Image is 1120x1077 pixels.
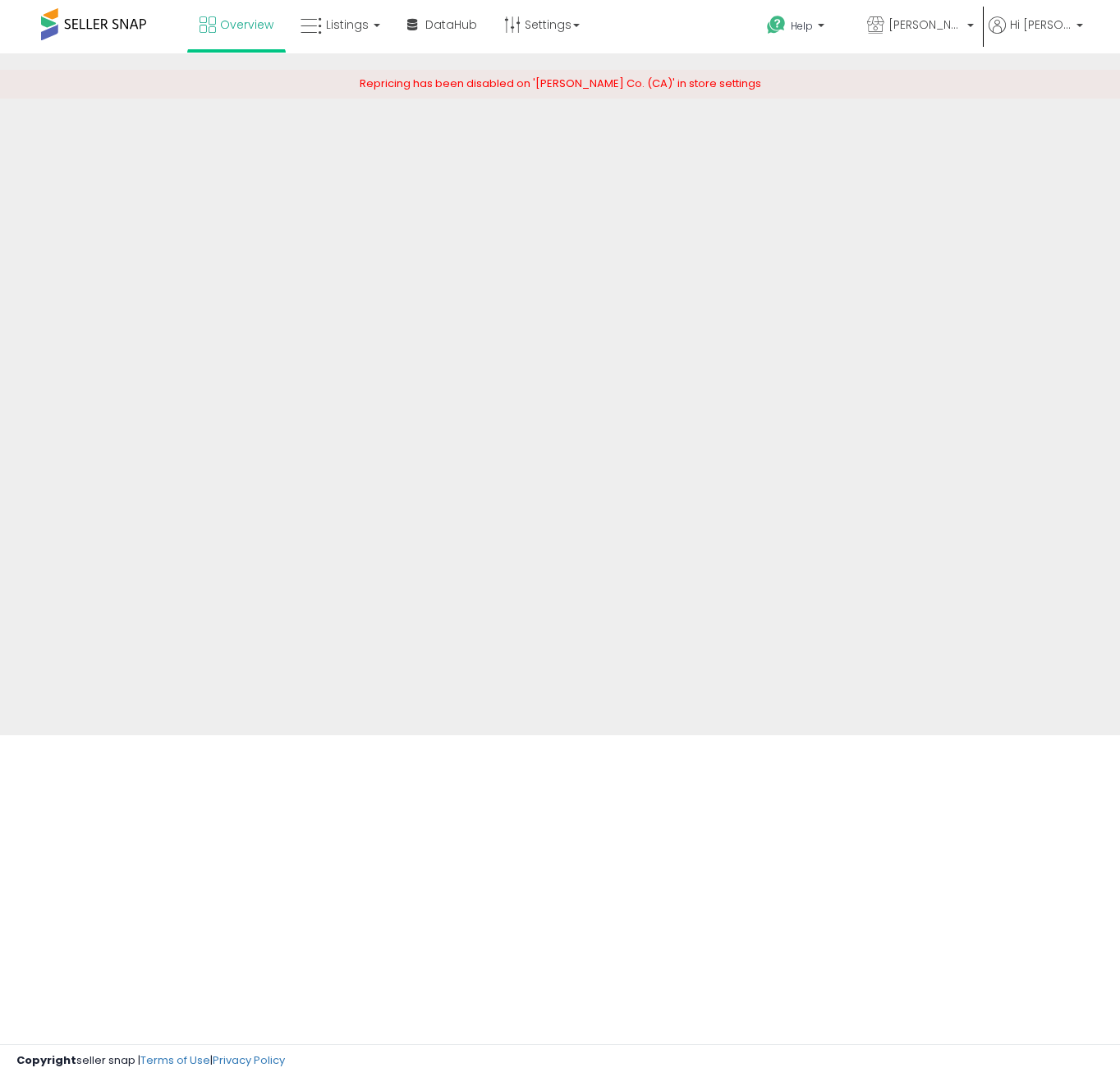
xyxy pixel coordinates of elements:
span: Overview [220,16,273,33]
span: Repricing has been disabled on '[PERSON_NAME] Co. (CA)' in store settings [360,76,761,91]
span: [PERSON_NAME] Co. (FR) [888,16,962,33]
a: Help [754,2,852,53]
a: Hi [PERSON_NAME] [989,16,1083,53]
span: DataHub [425,16,477,33]
span: Hi [PERSON_NAME] [1010,16,1072,33]
span: Listings [326,16,369,33]
span: Help [791,19,813,33]
i: Get Help [766,15,787,35]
